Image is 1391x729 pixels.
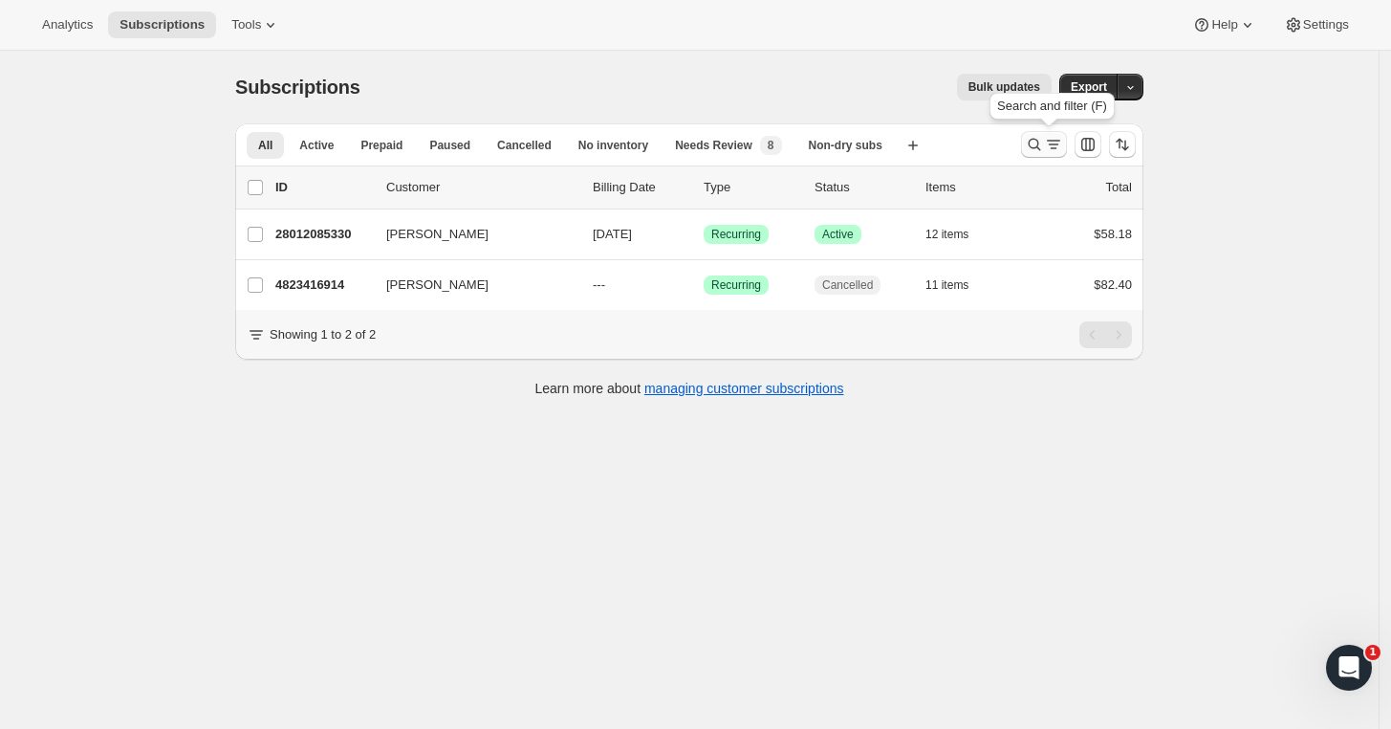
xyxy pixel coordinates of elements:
[925,221,989,248] button: 12 items
[375,219,566,250] button: [PERSON_NAME]
[925,227,968,242] span: 12 items
[898,132,928,159] button: Create new view
[1071,79,1107,95] span: Export
[258,138,272,153] span: All
[360,138,402,153] span: Prepaid
[815,178,910,197] p: Status
[1326,645,1372,691] iframe: Intercom live chat
[1272,11,1360,38] button: Settings
[429,138,470,153] span: Paused
[1181,11,1268,38] button: Help
[925,272,989,298] button: 11 items
[275,221,1132,248] div: 28012085330[PERSON_NAME][DATE]SuccessRecurringSuccessActive12 items$58.18
[711,277,761,293] span: Recurring
[275,178,1132,197] div: IDCustomerBilling DateTypeStatusItemsTotal
[1106,178,1132,197] p: Total
[1211,17,1237,33] span: Help
[1109,131,1136,158] button: Sort the results
[968,79,1040,95] span: Bulk updates
[675,138,752,153] span: Needs Review
[644,381,844,396] a: managing customer subscriptions
[1094,227,1132,241] span: $58.18
[809,138,882,153] span: Non-dry subs
[275,225,371,244] p: 28012085330
[535,379,844,398] p: Learn more about
[497,138,552,153] span: Cancelled
[593,178,688,197] p: Billing Date
[235,77,360,98] span: Subscriptions
[593,277,605,292] span: ---
[957,74,1052,100] button: Bulk updates
[231,17,261,33] span: Tools
[1303,17,1349,33] span: Settings
[822,277,873,293] span: Cancelled
[299,138,334,153] span: Active
[593,227,632,241] span: [DATE]
[704,178,799,197] div: Type
[1079,321,1132,348] nav: Pagination
[270,325,376,344] p: Showing 1 to 2 of 2
[1021,131,1067,158] button: Search and filter results
[220,11,292,38] button: Tools
[275,178,371,197] p: ID
[31,11,104,38] button: Analytics
[375,270,566,300] button: [PERSON_NAME]
[108,11,216,38] button: Subscriptions
[925,178,1021,197] div: Items
[822,227,854,242] span: Active
[386,178,577,197] p: Customer
[925,277,968,293] span: 11 items
[768,138,774,153] span: 8
[275,272,1132,298] div: 4823416914[PERSON_NAME]---SuccessRecurringCancelled11 items$82.40
[386,276,489,295] span: [PERSON_NAME]
[1075,131,1101,158] button: Customize table column order and visibility
[1365,645,1380,660] span: 1
[42,17,93,33] span: Analytics
[386,225,489,244] span: [PERSON_NAME]
[711,227,761,242] span: Recurring
[578,138,648,153] span: No inventory
[1094,277,1132,292] span: $82.40
[1059,74,1119,100] button: Export
[120,17,205,33] span: Subscriptions
[275,276,371,295] p: 4823416914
